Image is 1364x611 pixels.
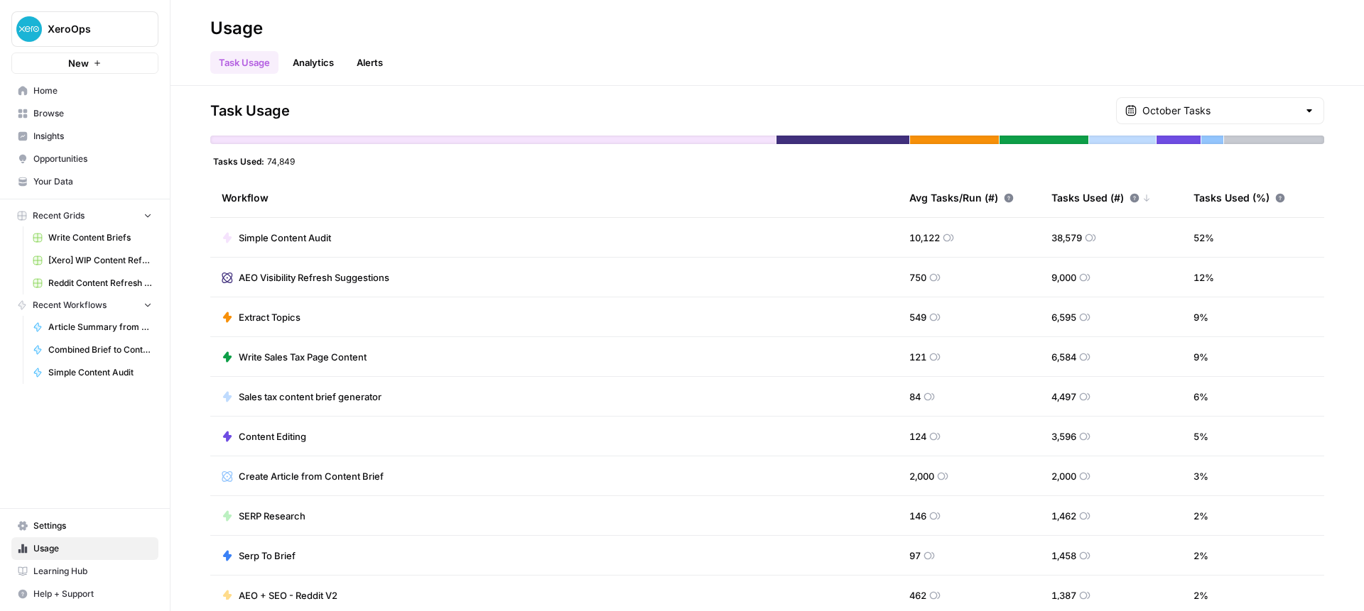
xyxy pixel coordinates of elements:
span: Simple Content Audit [48,366,152,379]
span: Your Data [33,175,152,188]
div: Tasks Used (#) [1051,178,1151,217]
a: Usage [11,537,158,560]
img: XeroOps Logo [16,16,42,42]
span: Settings [33,519,152,532]
span: 3,596 [1051,429,1076,444]
span: Write Content Briefs [48,231,152,244]
a: Write Content Briefs [26,226,158,249]
span: Browse [33,107,152,120]
a: Browse [11,102,158,125]
span: Write Sales Tax Page Content [239,350,367,364]
span: 1,458 [1051,549,1076,563]
div: Tasks Used (%) [1193,178,1285,217]
span: 2,000 [909,469,934,483]
span: Insights [33,130,152,143]
span: Simple Content Audit [239,231,331,245]
span: 146 [909,509,926,523]
span: Task Usage [210,101,290,121]
a: Sales tax content brief generator [222,390,381,404]
span: Help + Support [33,588,152,600]
a: Your Data [11,170,158,193]
span: 5 % [1193,429,1208,444]
a: Learning Hub [11,560,158,583]
span: 6 % [1193,390,1208,404]
a: Analytics [284,51,342,74]
a: AEO + SEO - Reddit V2 [222,588,337,602]
span: 124 [909,429,926,444]
span: AEO Visibility Refresh Suggestions [239,270,389,285]
span: 38,579 [1051,231,1082,245]
span: Learning Hub [33,565,152,578]
button: New [11,53,158,74]
span: Extract Topics [239,310,301,324]
span: 74,849 [267,155,295,167]
span: New [68,56,89,70]
span: 10,122 [909,231,940,245]
a: Settings [11,514,158,537]
span: 3 % [1193,469,1208,483]
span: 6,595 [1051,310,1076,324]
span: Reddit Content Refresh - Single URL [48,277,152,290]
a: Simple Content Audit [26,361,158,384]
a: Article Summary from Google Docs [26,316,158,338]
span: Tasks Used: [213,155,264,167]
span: 6,584 [1051,350,1076,364]
span: Recent Workflows [33,299,107,312]
a: Content Editing [222,429,306,444]
span: 2 % [1193,509,1208,523]
span: Create Article from Content Brief [239,469,384,483]
span: 462 [909,588,926,602]
span: 52 % [1193,231,1214,245]
button: Workspace: XeroOps [11,11,158,47]
span: 4,497 [1051,390,1076,404]
span: 9 % [1193,350,1208,364]
a: Simple Content Audit [222,231,331,245]
span: 121 [909,350,926,364]
span: 97 [909,549,921,563]
span: SERP Research [239,509,305,523]
a: Write Sales Tax Page Content [222,350,367,364]
div: Usage [210,17,263,40]
a: Serp To Brief [222,549,296,563]
span: Opportunities [33,153,152,165]
span: XeroOps [48,22,134,36]
span: Article Summary from Google Docs [48,321,152,334]
button: Recent Grids [11,205,158,226]
span: 1,462 [1051,509,1076,523]
span: 2 % [1193,588,1208,602]
input: October Tasks [1142,104,1298,118]
span: Content Editing [239,429,306,444]
span: Serp To Brief [239,549,296,563]
span: Usage [33,542,152,555]
a: Task Usage [210,51,278,74]
button: Recent Workflows [11,295,158,316]
span: 84 [909,390,921,404]
span: 9 % [1193,310,1208,324]
span: 750 [909,270,926,285]
a: Alerts [348,51,391,74]
a: SERP Research [222,509,305,523]
span: 549 [909,310,926,324]
span: Sales tax content brief generator [239,390,381,404]
div: Avg Tasks/Run (#) [909,178,1014,217]
span: Combined Brief to Content - Reddit Test [48,343,152,356]
span: [Xero] WIP Content Refresh [48,254,152,267]
span: 9,000 [1051,270,1076,285]
span: AEO + SEO - Reddit V2 [239,588,337,602]
a: Opportunities [11,148,158,170]
a: Insights [11,125,158,148]
span: Home [33,84,152,97]
span: Recent Grids [33,209,85,222]
a: Combined Brief to Content - Reddit Test [26,338,158,361]
div: Workflow [222,178,887,217]
a: Home [11,79,158,102]
button: Help + Support [11,583,158,605]
a: Extract Topics [222,310,301,324]
span: 2 % [1193,549,1208,563]
span: 12 % [1193,270,1214,285]
span: 2,000 [1051,469,1076,483]
a: [Xero] WIP Content Refresh [26,249,158,272]
span: 1,387 [1051,588,1076,602]
a: Reddit Content Refresh - Single URL [26,272,158,295]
